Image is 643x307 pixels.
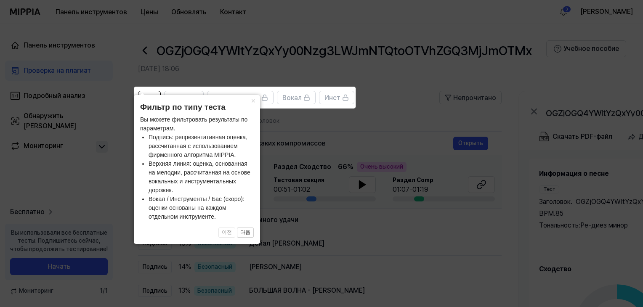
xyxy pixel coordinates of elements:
[149,134,247,158] font: Подпись: репрезентативная оценка, рассчитанная с использованием фирменного алгоритма MIPPIA.
[324,94,340,102] font: Инст
[247,95,260,107] button: Закрывать
[140,116,247,132] font: Вы можете фильтровать результаты по параметрам.
[277,91,316,104] button: Вокал
[240,229,250,235] font: 다음
[140,103,226,111] font: Фильтр по типу теста
[164,91,204,104] button: Подпись
[213,94,260,102] font: Верхняя линия
[207,91,274,104] button: Верхняя линия
[319,91,354,104] button: Инст
[222,229,232,235] font: 이전
[251,97,256,105] font: ×
[170,94,198,102] font: Подпись
[218,228,235,238] button: 이전
[282,94,302,102] font: Вокал
[143,94,155,102] font: Все
[149,160,250,193] font: Верхняя линия: оценка, основанная на мелодии, рассчитанная на основе вокальных и инструментальных...
[138,91,161,104] button: Все
[149,196,244,220] font: Вокал / Инструменты / Бас (скоро): оценки основаны на каждом отдельном инструменте.
[237,228,254,238] button: 다음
